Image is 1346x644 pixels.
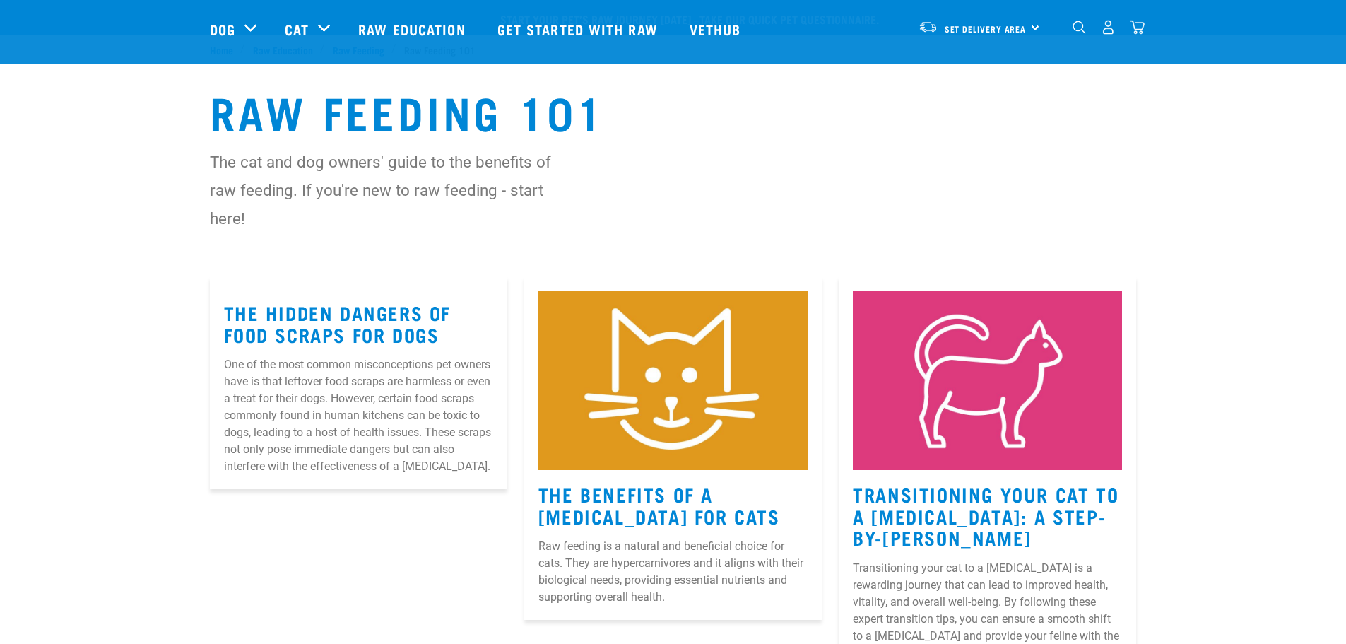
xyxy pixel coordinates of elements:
img: home-icon-1@2x.png [1073,21,1086,34]
a: Cat [285,18,309,40]
img: Instagram_Core-Brand_Wildly-Good-Nutrition-13.jpg [853,291,1122,470]
a: Vethub [675,1,759,57]
a: Raw Education [344,1,483,57]
p: One of the most common misconceptions pet owners have is that leftover food scraps are harmless o... [224,356,493,475]
p: The cat and dog owners' guide to the benefits of raw feeding. If you're new to raw feeding - star... [210,148,581,233]
img: Instagram_Core-Brand_Wildly-Good-Nutrition-2.jpg [538,291,808,470]
span: Set Delivery Area [945,26,1027,31]
img: home-icon@2x.png [1130,20,1145,35]
img: user.png [1101,20,1116,35]
a: The Benefits Of A [MEDICAL_DATA] For Cats [538,488,780,521]
h1: Raw Feeding 101 [210,86,1137,136]
p: Raw feeding is a natural and beneficial choice for cats. They are hypercarnivores and it aligns w... [538,538,808,606]
img: van-moving.png [919,21,938,33]
a: The Hidden Dangers of Food Scraps for Dogs [224,307,451,339]
a: Get started with Raw [483,1,675,57]
a: Dog [210,18,235,40]
a: Transitioning Your Cat to a [MEDICAL_DATA]: A Step-by-[PERSON_NAME] [853,488,1118,542]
